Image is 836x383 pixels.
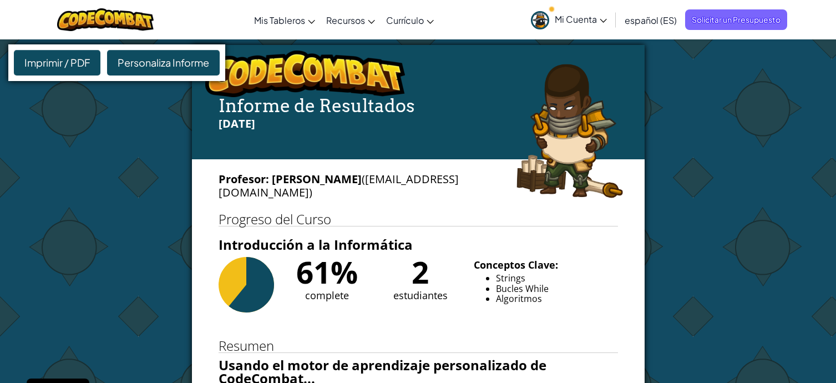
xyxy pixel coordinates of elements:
span: Strings [496,272,525,284]
a: español (ES) [619,5,682,35]
span: español (ES) [625,14,677,26]
h4: Informe de Resultados [205,97,631,115]
a: Mis Tableros [249,5,321,35]
span: Personaliza Informe [118,56,209,69]
span: ([EMAIL_ADDRESS][DOMAIN_NAME]) [219,172,459,200]
a: Mi Cuenta [525,2,612,37]
a: Solicitar un Presupuesto [685,9,787,30]
div: complete [287,288,367,304]
img: avatar [531,11,549,29]
img: arryn.png [516,64,623,198]
b: Conceptos Clave: [474,258,558,271]
span: [DATE] [219,116,255,131]
span: Profesor: [219,172,269,187]
b: [PERSON_NAME] [272,172,362,187]
div: estudiantes [381,288,460,304]
span: Algoritmos [496,293,542,305]
a: Recursos [321,5,381,35]
span: Currículo [386,14,424,26]
div: 61% [287,257,367,288]
span: Bucles While [496,283,549,295]
span: Recursos [326,14,365,26]
img: CodeCombat logo [57,8,154,31]
h1: Progreso del Curso [219,213,618,226]
img: logo.png [205,51,405,97]
span: Mis Tableros [254,14,305,26]
div: 2 [381,257,460,288]
h3: Introducción a la Informática [219,232,618,257]
a: Currículo [381,5,439,35]
h1: Resumen [219,339,618,353]
span: Mi Cuenta [555,13,607,25]
div: Imprimir / PDF [14,50,100,75]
